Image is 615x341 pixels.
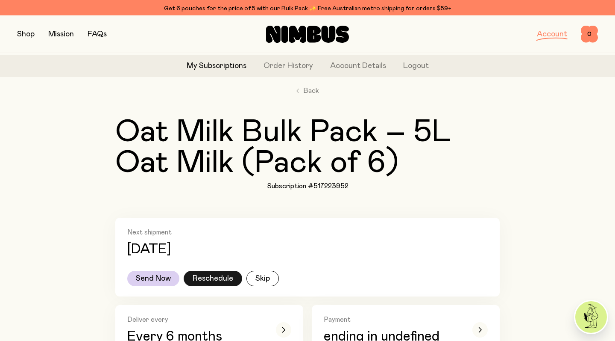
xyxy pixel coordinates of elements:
h2: Payment [324,315,460,324]
img: agent [575,301,607,333]
a: FAQs [88,30,107,38]
button: 0 [581,26,598,43]
button: Skip [246,271,279,286]
h2: Deliver every [127,315,264,324]
a: My Subscriptions [187,60,246,72]
button: Reschedule [184,271,242,286]
button: Logout [403,60,429,72]
a: Account [537,30,567,38]
a: Account Details [330,60,386,72]
button: Send Now [127,271,179,286]
a: Mission [48,30,74,38]
a: Back [296,86,319,96]
h1: Subscription #517223952 [267,182,348,190]
div: Get 6 pouches for the price of 5 with our Bulk Pack ✨ Free Australian metro shipping for orders $59+ [17,3,598,14]
span: Back [303,86,319,96]
h2: Next shipment [127,228,488,237]
p: [DATE] [127,242,171,257]
a: Order History [264,60,313,72]
h2: Oat Milk Bulk Pack – 5L Oat Milk (Pack of 6) [115,117,500,178]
